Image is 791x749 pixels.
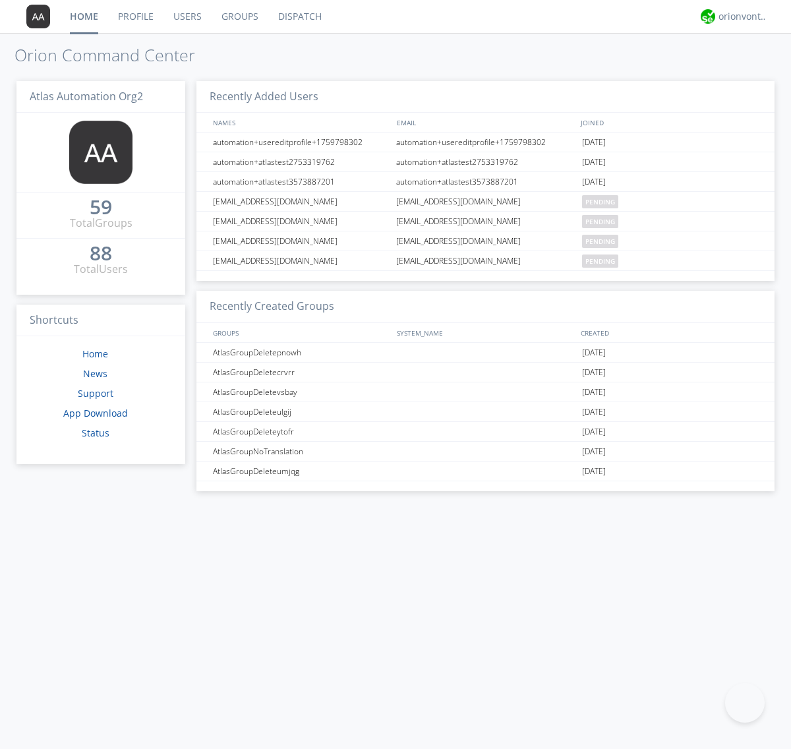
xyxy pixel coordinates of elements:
div: [EMAIL_ADDRESS][DOMAIN_NAME] [210,212,392,231]
div: [EMAIL_ADDRESS][DOMAIN_NAME] [210,231,392,251]
a: Home [82,347,108,360]
img: 373638.png [26,5,50,28]
a: [EMAIL_ADDRESS][DOMAIN_NAME][EMAIL_ADDRESS][DOMAIN_NAME]pending [196,251,775,271]
a: News [83,367,107,380]
span: [DATE] [582,363,606,382]
a: AtlasGroupDeletepnowh[DATE] [196,343,775,363]
div: AtlasGroupDeleteytofr [210,422,392,441]
a: 88 [90,247,112,262]
div: AtlasGroupDeletevsbay [210,382,392,402]
div: AtlasGroupNoTranslation [210,442,392,461]
span: [DATE] [582,402,606,422]
h3: Shortcuts [16,305,185,337]
span: [DATE] [582,462,606,481]
div: automation+atlastest2753319762 [393,152,579,171]
span: [DATE] [582,442,606,462]
span: Atlas Automation Org2 [30,89,143,104]
h3: Recently Created Groups [196,291,775,323]
div: AtlasGroupDeletepnowh [210,343,392,362]
h3: Recently Added Users [196,81,775,113]
div: CREATED [577,323,762,342]
a: [EMAIL_ADDRESS][DOMAIN_NAME][EMAIL_ADDRESS][DOMAIN_NAME]pending [196,192,775,212]
div: JOINED [577,113,762,132]
div: Total Groups [70,216,132,231]
div: Total Users [74,262,128,277]
a: Status [82,427,109,439]
div: AtlasGroupDeleteumjqg [210,462,392,481]
a: automation+usereditprofile+1759798302automation+usereditprofile+1759798302[DATE] [196,133,775,152]
span: pending [582,215,618,228]
span: [DATE] [582,343,606,363]
div: [EMAIL_ADDRESS][DOMAIN_NAME] [393,231,579,251]
span: [DATE] [582,422,606,442]
div: [EMAIL_ADDRESS][DOMAIN_NAME] [393,212,579,231]
div: AtlasGroupDeleteulgij [210,402,392,421]
span: pending [582,195,618,208]
div: automation+usereditprofile+1759798302 [393,133,579,152]
div: AtlasGroupDeletecrvrr [210,363,392,382]
iframe: Toggle Customer Support [725,683,765,723]
div: 59 [90,200,112,214]
a: [EMAIL_ADDRESS][DOMAIN_NAME][EMAIL_ADDRESS][DOMAIN_NAME]pending [196,231,775,251]
div: SYSTEM_NAME [394,323,577,342]
span: [DATE] [582,172,606,192]
div: [EMAIL_ADDRESS][DOMAIN_NAME] [393,251,579,270]
img: 373638.png [69,121,132,184]
div: [EMAIL_ADDRESS][DOMAIN_NAME] [393,192,579,211]
div: [EMAIL_ADDRESS][DOMAIN_NAME] [210,251,392,270]
a: automation+atlastest2753319762automation+atlastest2753319762[DATE] [196,152,775,172]
a: automation+atlastest3573887201automation+atlastest3573887201[DATE] [196,172,775,192]
div: automation+atlastest2753319762 [210,152,392,171]
a: Support [78,387,113,400]
div: orionvontas+atlas+automation+org2 [718,10,768,23]
a: AtlasGroupDeletecrvrr[DATE] [196,363,775,382]
a: AtlasGroupNoTranslation[DATE] [196,442,775,462]
span: pending [582,235,618,248]
div: GROUPS [210,323,390,342]
img: 29d36aed6fa347d5a1537e7736e6aa13 [701,9,715,24]
span: [DATE] [582,382,606,402]
a: AtlasGroupDeleteulgij[DATE] [196,402,775,422]
div: [EMAIL_ADDRESS][DOMAIN_NAME] [210,192,392,211]
span: [DATE] [582,152,606,172]
a: AtlasGroupDeletevsbay[DATE] [196,382,775,402]
a: App Download [63,407,128,419]
span: pending [582,255,618,268]
div: automation+atlastest3573887201 [210,172,392,191]
div: EMAIL [394,113,577,132]
a: AtlasGroupDeleteytofr[DATE] [196,422,775,442]
div: automation+usereditprofile+1759798302 [210,133,392,152]
a: 59 [90,200,112,216]
div: 88 [90,247,112,260]
div: NAMES [210,113,390,132]
span: [DATE] [582,133,606,152]
div: automation+atlastest3573887201 [393,172,579,191]
a: AtlasGroupDeleteumjqg[DATE] [196,462,775,481]
a: [EMAIL_ADDRESS][DOMAIN_NAME][EMAIL_ADDRESS][DOMAIN_NAME]pending [196,212,775,231]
